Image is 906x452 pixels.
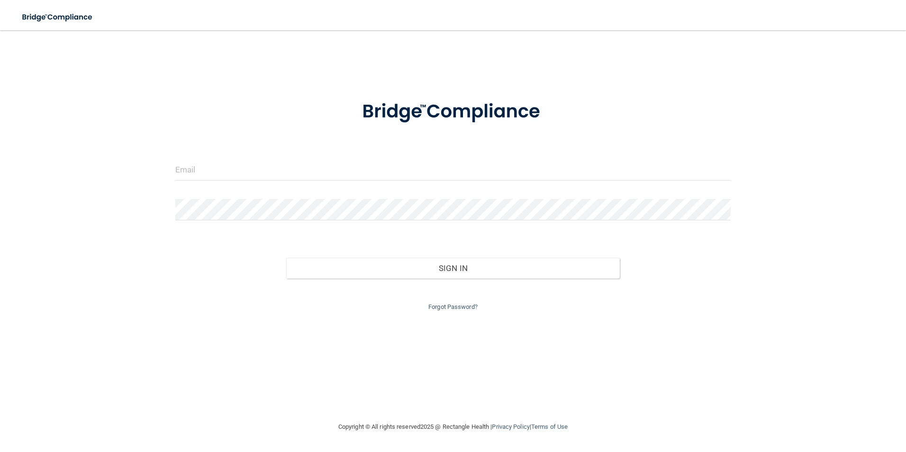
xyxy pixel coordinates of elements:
[343,87,563,136] img: bridge_compliance_login_screen.278c3ca4.svg
[280,412,626,442] div: Copyright © All rights reserved 2025 @ Rectangle Health | |
[175,159,731,181] input: Email
[286,258,620,279] button: Sign In
[14,8,101,27] img: bridge_compliance_login_screen.278c3ca4.svg
[531,423,568,430] a: Terms of Use
[492,423,529,430] a: Privacy Policy
[428,303,478,310] a: Forgot Password?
